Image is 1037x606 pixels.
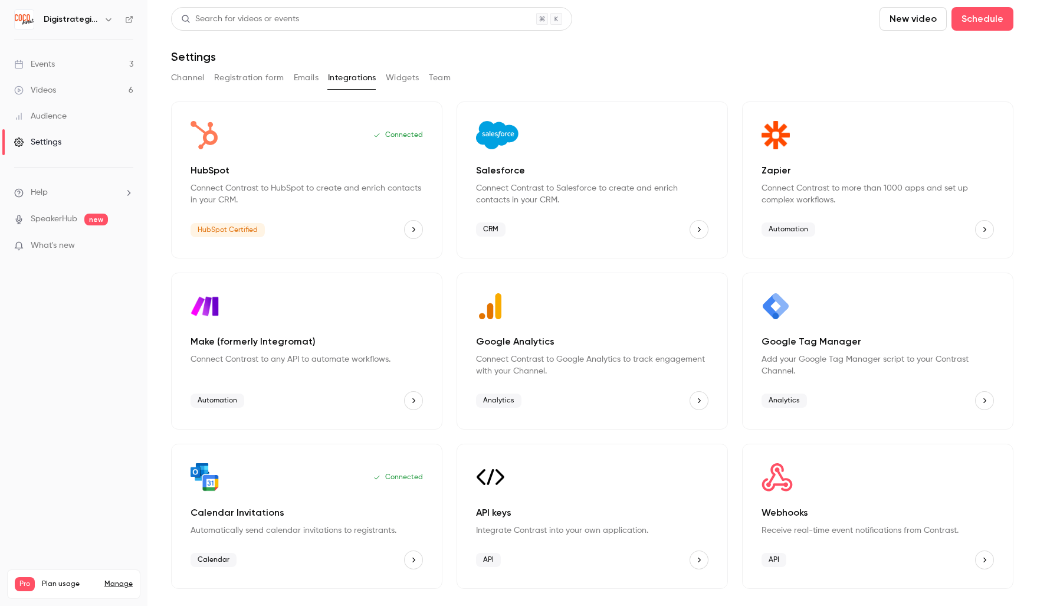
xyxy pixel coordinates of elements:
button: Widgets [386,68,419,87]
p: Salesforce [476,163,708,178]
button: Google Tag Manager [975,391,994,410]
span: Automation [762,222,815,237]
button: Channel [171,68,205,87]
span: Calendar [191,553,237,567]
p: Calendar Invitations [191,506,423,520]
div: Google Tag Manager [742,273,1013,430]
span: Analytics [476,394,521,408]
p: API keys [476,506,708,520]
p: Connect Contrast to any API to automate workflows. [191,353,423,365]
button: Emails [294,68,319,87]
div: HubSpot [171,101,442,258]
p: Connected [373,130,423,140]
a: SpeakerHub [31,213,77,225]
span: Automation [191,394,244,408]
p: Zapier [762,163,994,178]
div: Search for videos or events [181,13,299,25]
p: Google Analytics [476,335,708,349]
div: Webhooks [742,444,1013,589]
button: Webhooks [975,551,994,569]
span: new [84,214,108,225]
span: HubSpot Certified [191,223,265,237]
button: Integrations [328,68,376,87]
button: Make (formerly Integromat) [404,391,423,410]
div: Salesforce [457,101,728,258]
p: Make (formerly Integromat) [191,335,423,349]
div: Settings [14,136,61,148]
div: Google Analytics [457,273,728,430]
p: Add your Google Tag Manager script to your Contrast Channel. [762,353,994,377]
span: Analytics [762,394,807,408]
div: API keys [457,444,728,589]
p: Webhooks [762,506,994,520]
button: Salesforce [690,220,708,239]
h1: Settings [171,50,216,64]
span: What's new [31,240,75,252]
span: Pro [15,577,35,591]
p: Google Tag Manager [762,335,994,349]
li: help-dropdown-opener [14,186,133,199]
p: Receive real-time event notifications from Contrast. [762,525,994,536]
p: Connect Contrast to Salesforce to create and enrich contacts in your CRM. [476,182,708,206]
div: Calendar Invitations [171,444,442,589]
p: Connected [373,473,423,482]
div: Videos [14,84,56,96]
a: Manage [104,579,133,589]
span: Help [31,186,48,199]
img: Digistrategi Jouni Koistinen [15,10,34,29]
div: Events [14,58,55,70]
button: Google Analytics [690,391,708,410]
iframe: Noticeable Trigger [119,241,133,251]
span: Plan usage [42,579,97,589]
p: Connect Contrast to Google Analytics to track engagement with your Channel. [476,353,708,377]
p: HubSpot [191,163,423,178]
h6: Digistrategi [PERSON_NAME] [44,14,99,25]
p: Connect Contrast to more than 1000 apps and set up complex workflows. [762,182,994,206]
div: Zapier [742,101,1013,258]
div: Audience [14,110,67,122]
button: New video [880,7,947,31]
button: API keys [690,551,708,569]
button: Schedule [951,7,1013,31]
span: API [476,553,501,567]
button: Calendar Invitations [404,551,423,569]
div: Make (formerly Integromat) [171,273,442,430]
button: HubSpot [404,220,423,239]
span: API [762,553,786,567]
p: Integrate Contrast into your own application. [476,525,708,536]
button: Zapier [975,220,994,239]
p: Connect Contrast to HubSpot to create and enrich contacts in your CRM. [191,182,423,206]
button: Team [429,68,451,87]
p: Automatically send calendar invitations to registrants. [191,525,423,536]
span: CRM [476,222,506,237]
button: Registration form [214,68,284,87]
